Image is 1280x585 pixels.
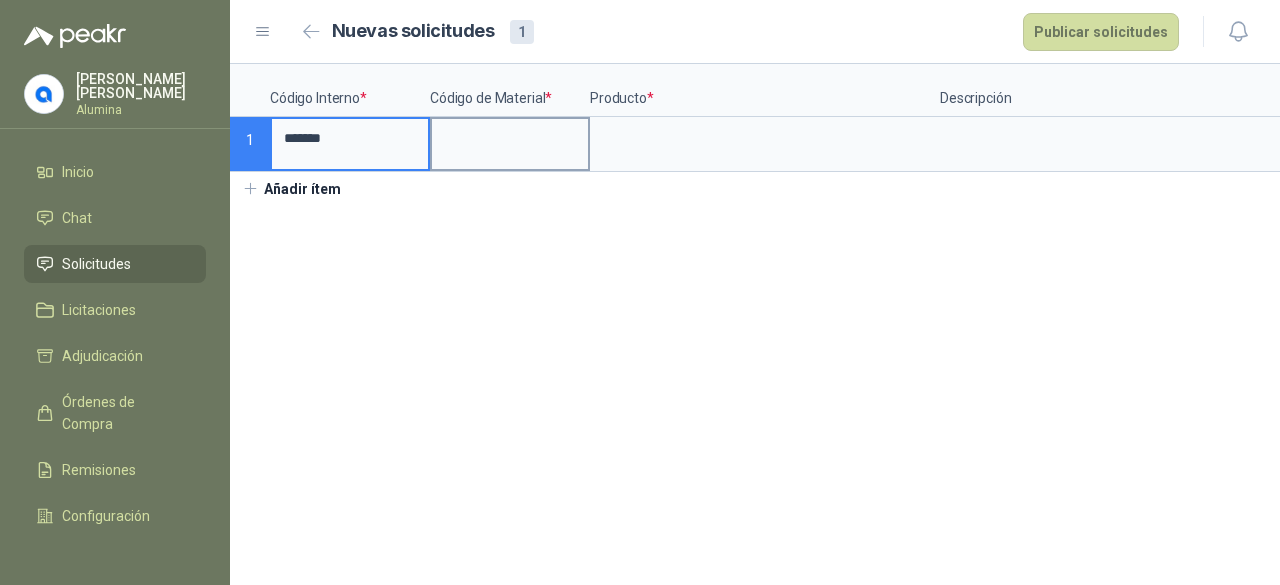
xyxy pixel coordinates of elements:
p: 1 [230,117,270,172]
span: Órdenes de Compra [62,391,187,435]
div: 1 [510,20,534,44]
a: Licitaciones [24,291,206,329]
p: Alumina [76,104,206,116]
h2: Nuevas solicitudes [332,17,495,46]
button: Publicar solicitudes [1023,13,1179,51]
span: Licitaciones [62,299,136,321]
a: Inicio [24,153,206,191]
img: Company Logo [25,75,63,113]
button: Añadir ítem [230,172,353,206]
a: Solicitudes [24,245,206,283]
span: Adjudicación [62,345,143,367]
p: Código Interno [270,64,430,117]
span: Solicitudes [62,253,131,275]
p: Producto [590,64,940,117]
a: Adjudicación [24,337,206,375]
span: Configuración [62,505,150,527]
p: [PERSON_NAME] [PERSON_NAME] [76,72,206,100]
span: Remisiones [62,459,136,481]
a: Órdenes de Compra [24,383,206,443]
a: Remisiones [24,451,206,489]
img: Logo peakr [24,24,126,48]
span: Inicio [62,161,94,183]
p: Código de Material [430,64,590,117]
span: Chat [62,207,92,229]
a: Chat [24,199,206,237]
a: Configuración [24,497,206,535]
